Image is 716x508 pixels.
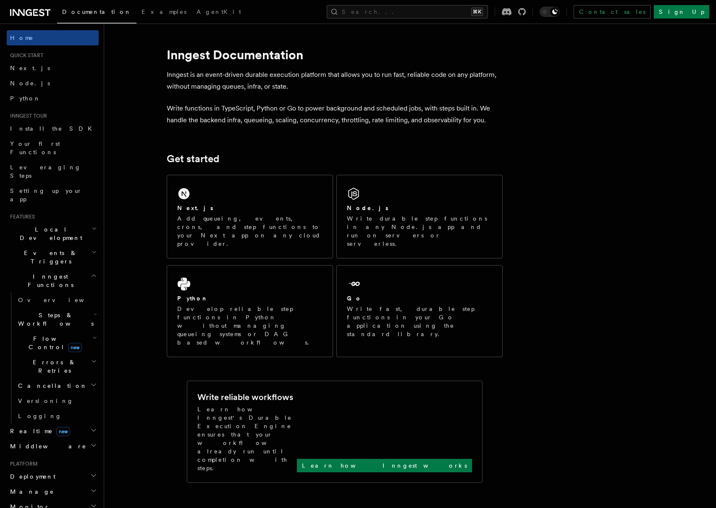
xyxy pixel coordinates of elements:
p: Develop reliable step functions in Python without managing queueing systems or DAG based workflows. [177,305,323,347]
span: Install the SDK [10,125,97,132]
h1: Inngest Documentation [167,47,503,62]
p: Learn how Inngest's Durable Execution Engine ensures that your workflow already run until complet... [197,405,297,472]
a: PythonDevelop reliable step functions in Python without managing queueing systems or DAG based wo... [167,265,333,357]
span: Setting up your app [10,187,82,203]
span: Steps & Workflows [15,311,94,328]
span: Overview [18,297,105,303]
button: Local Development [7,222,99,245]
h2: Next.js [177,204,213,212]
a: Node.jsWrite durable step functions in any Node.js app and run on servers or serverless. [336,175,503,258]
span: Platform [7,461,38,467]
p: Write durable step functions in any Node.js app and run on servers or serverless. [347,214,492,248]
a: Contact sales [574,5,650,18]
span: Errors & Retries [15,358,91,375]
button: Inngest Functions [7,269,99,292]
a: Next.js [7,61,99,76]
button: Realtimenew [7,424,99,439]
span: Features [7,213,35,220]
span: Documentation [62,8,131,15]
button: Cancellation [15,378,99,393]
a: Get started [167,153,219,165]
a: Leveraging Steps [7,160,99,183]
span: Realtime [7,427,70,435]
span: Next.js [10,65,50,71]
p: Inngest is an event-driven durable execution platform that allows you to run fast, reliable code ... [167,69,503,92]
h2: Go [347,294,362,303]
a: Node.js [7,76,99,91]
h2: Python [177,294,208,303]
p: Add queueing, events, crons, and step functions to your Next app on any cloud provider. [177,214,323,248]
kbd: ⌘K [471,8,483,16]
span: Cancellation [15,382,87,390]
span: Node.js [10,80,50,87]
span: new [56,427,70,436]
a: Python [7,91,99,106]
a: Versioning [15,393,99,408]
a: GoWrite fast, durable step functions in your Go application using the standard library. [336,265,503,357]
span: Middleware [7,442,87,450]
a: Sign Up [654,5,709,18]
span: Examples [142,8,186,15]
button: Middleware [7,439,99,454]
button: Toggle dark mode [540,7,560,17]
span: Python [10,95,41,102]
a: Examples [136,3,191,23]
span: AgentKit [197,8,241,15]
span: Home [10,34,34,42]
h2: Node.js [347,204,388,212]
span: Local Development [7,225,92,242]
p: Learn how Inngest works [302,461,467,470]
button: Steps & Workflows [15,308,99,331]
button: Events & Triggers [7,245,99,269]
span: Flow Control [15,334,92,351]
span: Logging [18,413,62,419]
a: Overview [15,292,99,308]
span: new [68,343,82,352]
a: Your first Functions [7,136,99,160]
button: Search...⌘K [327,5,488,18]
a: Learn how Inngest works [297,459,472,472]
span: Quick start [7,52,43,59]
button: Flow Controlnew [15,331,99,355]
span: Events & Triggers [7,249,92,266]
button: Deployment [7,469,99,484]
a: Next.jsAdd queueing, events, crons, and step functions to your Next app on any cloud provider. [167,175,333,258]
a: AgentKit [191,3,246,23]
span: Manage [7,487,54,496]
a: Logging [15,408,99,424]
span: Your first Functions [10,140,60,155]
a: Documentation [57,3,136,24]
a: Home [7,30,99,45]
span: Versioning [18,397,73,404]
button: Errors & Retries [15,355,99,378]
button: Manage [7,484,99,499]
span: Inngest Functions [7,272,91,289]
h2: Write reliable workflows [197,391,293,403]
a: Setting up your app [7,183,99,207]
span: Inngest tour [7,113,47,119]
span: Leveraging Steps [10,164,81,179]
span: Deployment [7,472,55,481]
a: Install the SDK [7,121,99,136]
p: Write fast, durable step functions in your Go application using the standard library. [347,305,492,338]
div: Inngest Functions [7,292,99,424]
p: Write functions in TypeScript, Python or Go to power background and scheduled jobs, with steps bu... [167,103,503,126]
